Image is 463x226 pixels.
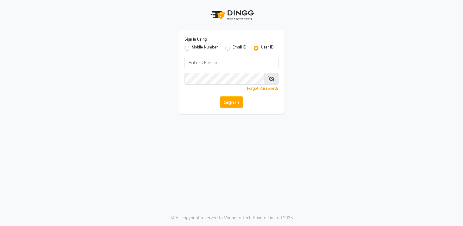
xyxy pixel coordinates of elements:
[232,45,246,52] label: Email ID
[261,45,274,52] label: User ID
[207,6,256,24] img: logo1.svg
[192,45,218,52] label: Mobile Number
[185,37,208,42] label: Sign In Using:
[185,57,278,68] input: Username
[220,96,243,108] button: Sign In
[185,73,265,85] input: Username
[247,86,278,91] a: Forgot Password?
